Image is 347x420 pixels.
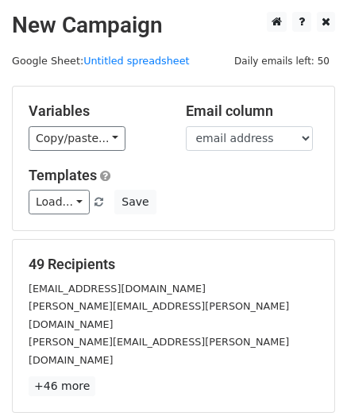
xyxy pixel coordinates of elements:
a: +46 more [29,376,95,396]
a: Templates [29,167,97,183]
small: [PERSON_NAME][EMAIL_ADDRESS][PERSON_NAME][DOMAIN_NAME] [29,300,289,330]
small: [EMAIL_ADDRESS][DOMAIN_NAME] [29,283,206,295]
small: [PERSON_NAME][EMAIL_ADDRESS][PERSON_NAME][DOMAIN_NAME] [29,336,289,366]
a: Daily emails left: 50 [229,55,335,67]
button: Save [114,190,156,214]
a: Untitled spreadsheet [83,55,189,67]
small: Google Sheet: [12,55,190,67]
h2: New Campaign [12,12,335,39]
span: Daily emails left: 50 [229,52,335,70]
h5: Email column [186,102,319,120]
a: Load... [29,190,90,214]
iframe: Chat Widget [268,344,347,420]
h5: Variables [29,102,162,120]
a: Copy/paste... [29,126,125,151]
h5: 49 Recipients [29,256,318,273]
